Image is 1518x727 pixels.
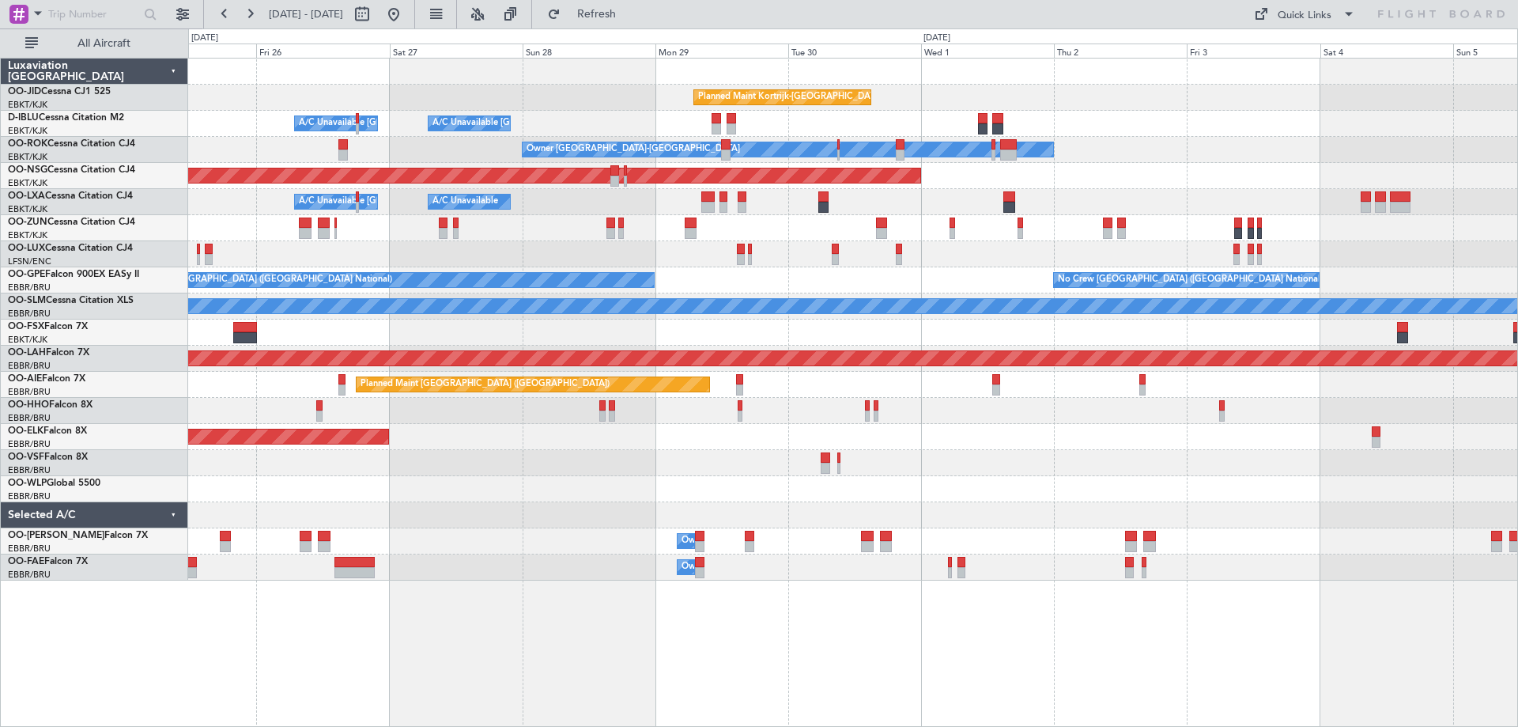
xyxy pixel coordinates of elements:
[8,191,133,201] a: OO-LXACessna Citation CJ4
[8,479,47,488] span: OO-WLP
[1278,8,1331,24] div: Quick Links
[8,452,44,462] span: OO-VSF
[682,529,789,553] div: Owner Melsbroek Air Base
[921,44,1054,58] div: Wed 1
[8,177,47,189] a: EBKT/KJK
[256,44,389,58] div: Fri 26
[8,113,39,123] span: D-IBLU
[8,531,148,540] a: OO-[PERSON_NAME]Falcon 7X
[17,31,172,56] button: All Aircraft
[8,87,111,97] a: OO-JIDCessna CJ1 525
[8,412,51,424] a: EBBR/BRU
[8,490,51,502] a: EBBR/BRU
[299,190,593,214] div: A/C Unavailable [GEOGRAPHIC_DATA] ([GEOGRAPHIC_DATA] National)
[41,38,167,49] span: All Aircraft
[8,322,44,331] span: OO-FSX
[8,308,51,320] a: EBBR/BRU
[8,282,51,293] a: EBBR/BRU
[1246,2,1363,27] button: Quick Links
[269,7,343,21] span: [DATE] - [DATE]
[8,151,47,163] a: EBKT/KJK
[48,2,139,26] input: Trip Number
[8,139,135,149] a: OO-ROKCessna Citation CJ4
[8,191,45,201] span: OO-LXA
[8,218,47,227] span: OO-ZUN
[8,479,100,488] a: OO-WLPGlobal 5500
[127,268,392,292] div: No Crew [GEOGRAPHIC_DATA] ([GEOGRAPHIC_DATA] National)
[8,203,47,215] a: EBKT/KJK
[8,400,93,410] a: OO-HHOFalcon 8X
[8,244,133,253] a: OO-LUXCessna Citation CJ4
[8,139,47,149] span: OO-ROK
[1187,44,1320,58] div: Fri 3
[523,44,655,58] div: Sun 28
[390,44,523,58] div: Sat 27
[8,531,104,540] span: OO-[PERSON_NAME]
[564,9,630,20] span: Refresh
[8,218,135,227] a: OO-ZUNCessna Citation CJ4
[923,32,950,45] div: [DATE]
[655,44,788,58] div: Mon 29
[432,112,685,135] div: A/C Unavailable [GEOGRAPHIC_DATA]-[GEOGRAPHIC_DATA]
[8,360,51,372] a: EBBR/BRU
[8,374,42,384] span: OO-AIE
[8,348,89,358] a: OO-LAHFalcon 7X
[8,165,47,175] span: OO-NSG
[540,2,635,27] button: Refresh
[8,270,45,279] span: OO-GPE
[8,113,124,123] a: D-IBLUCessna Citation M2
[8,543,51,555] a: EBBR/BRU
[1320,44,1453,58] div: Sat 4
[8,334,47,346] a: EBKT/KJK
[698,85,882,109] div: Planned Maint Kortrijk-[GEOGRAPHIC_DATA]
[8,386,51,398] a: EBBR/BRU
[8,426,43,436] span: OO-ELK
[1058,268,1323,292] div: No Crew [GEOGRAPHIC_DATA] ([GEOGRAPHIC_DATA] National)
[8,322,88,331] a: OO-FSXFalcon 7X
[432,190,498,214] div: A/C Unavailable
[123,44,256,58] div: Thu 25
[299,112,593,135] div: A/C Unavailable [GEOGRAPHIC_DATA] ([GEOGRAPHIC_DATA] National)
[8,452,88,462] a: OO-VSFFalcon 8X
[361,373,610,396] div: Planned Maint [GEOGRAPHIC_DATA] ([GEOGRAPHIC_DATA])
[8,400,49,410] span: OO-HHO
[788,44,921,58] div: Tue 30
[8,87,41,97] span: OO-JID
[8,374,85,384] a: OO-AIEFalcon 7X
[8,296,134,305] a: OO-SLMCessna Citation XLS
[191,32,218,45] div: [DATE]
[527,138,740,161] div: Owner [GEOGRAPHIC_DATA]-[GEOGRAPHIC_DATA]
[1054,44,1187,58] div: Thu 2
[8,569,51,581] a: EBBR/BRU
[8,229,47,241] a: EBKT/KJK
[8,270,139,279] a: OO-GPEFalcon 900EX EASy II
[8,125,47,137] a: EBKT/KJK
[8,426,87,436] a: OO-ELKFalcon 8X
[8,557,88,566] a: OO-FAEFalcon 7X
[8,99,47,111] a: EBKT/KJK
[8,464,51,476] a: EBBR/BRU
[8,348,46,358] span: OO-LAH
[8,438,51,450] a: EBBR/BRU
[8,165,135,175] a: OO-NSGCessna Citation CJ4
[8,244,45,253] span: OO-LUX
[8,557,44,566] span: OO-FAE
[682,555,789,579] div: Owner Melsbroek Air Base
[8,296,46,305] span: OO-SLM
[8,256,51,267] a: LFSN/ENC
